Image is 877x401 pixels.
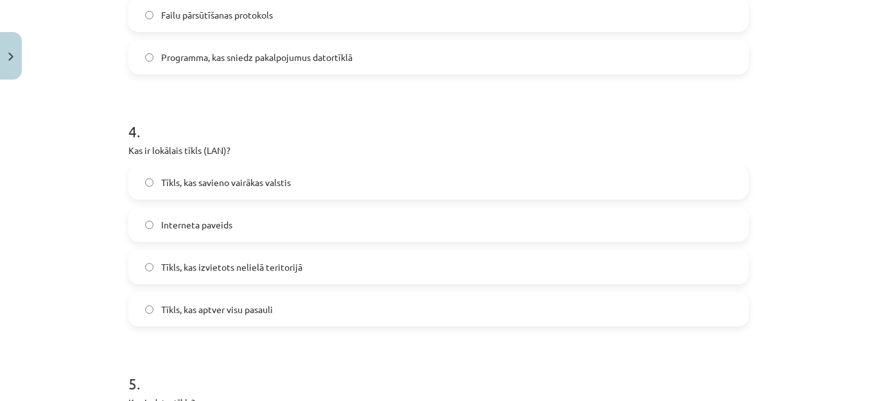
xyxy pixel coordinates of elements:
[145,221,153,229] input: Interneta paveids
[128,100,749,140] h1: 4 .
[128,144,749,157] p: Kas ir lokālais tīkls (LAN)?
[161,218,232,232] span: Interneta paveids
[161,303,273,316] span: Tīkls, kas aptver visu pasauli
[8,53,13,61] img: icon-close-lesson-0947bae3869378f0d4975bcd49f059093ad1ed9edebbc8119c70593378902aed.svg
[128,352,749,392] h1: 5 .
[145,178,153,187] input: Tīkls, kas savieno vairākas valstis
[161,51,352,64] span: Programma, kas sniedz pakalpojumus datortīklā
[145,53,153,62] input: Programma, kas sniedz pakalpojumus datortīklā
[161,8,273,22] span: Failu pārsūtīšanas protokols
[145,263,153,271] input: Tīkls, kas izvietots nelielā teritorijā
[161,176,291,189] span: Tīkls, kas savieno vairākas valstis
[145,305,153,314] input: Tīkls, kas aptver visu pasauli
[145,11,153,19] input: Failu pārsūtīšanas protokols
[161,260,302,274] span: Tīkls, kas izvietots nelielā teritorijā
